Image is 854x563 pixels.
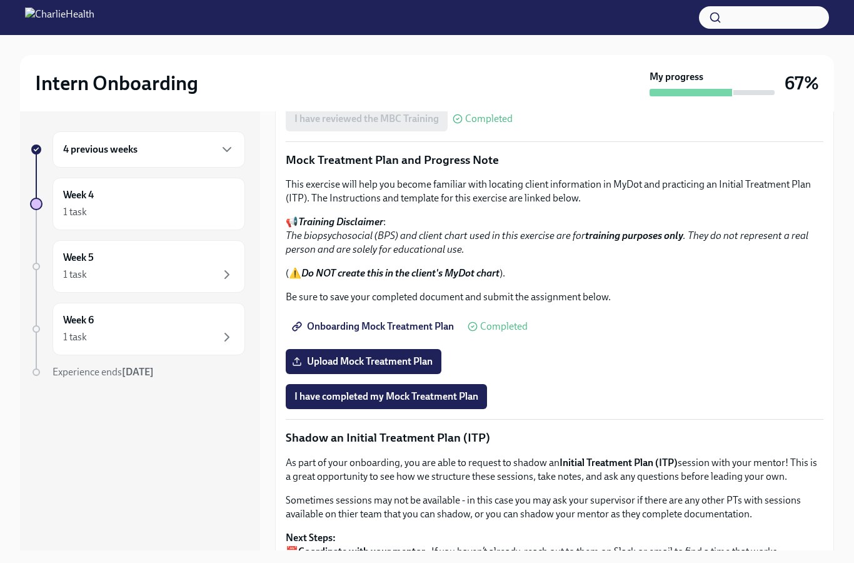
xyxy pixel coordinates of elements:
span: I have completed my Mock Treatment Plan [294,390,478,403]
h3: 67% [785,72,819,94]
h6: Week 5 [63,251,94,265]
p: Be sure to save your completed document and submit the assignment below. [286,290,823,304]
strong: My progress [650,70,703,84]
p: As part of your onboarding, you are able to request to shadow an session with your mentor! This i... [286,456,823,484]
strong: Coordinate with your mentor [298,545,425,557]
button: I have completed my Mock Treatment Plan [286,384,487,409]
p: Sometimes sessions may not be available - in this case you may ask your supervisor if there are a... [286,494,823,521]
span: Experience ends [53,366,154,378]
p: This exercise will help you become familiar with locating client information in MyDot and practic... [286,178,823,205]
h6: 4 previous weeks [63,143,138,156]
strong: [DATE] [122,366,154,378]
h6: Week 6 [63,313,94,327]
span: Completed [465,114,513,124]
strong: training purposes only [585,230,683,241]
h2: Intern Onboarding [35,71,198,96]
div: 1 task [63,205,87,219]
img: CharlieHealth [25,8,94,28]
a: Week 51 task [30,240,245,293]
p: 📢 : [286,215,823,256]
p: Mock Treatment Plan and Progress Note [286,152,823,168]
div: 4 previous weeks [53,131,245,168]
a: Week 61 task [30,303,245,355]
p: Shadow an Initial Treatment Plan (ITP) [286,430,823,446]
p: (⚠️ ). [286,266,823,280]
label: Upload Mock Treatment Plan [286,349,441,374]
div: 1 task [63,268,87,281]
strong: Training Disclaimer [298,216,383,228]
strong: Do NOT create this in the client's MyDot chart [301,267,500,279]
span: Completed [480,322,528,332]
a: Week 41 task [30,178,245,230]
span: Onboarding Mock Treatment Plan [294,320,454,333]
h6: Week 4 [63,188,94,202]
strong: Next Steps: [286,532,336,544]
span: Upload Mock Treatment Plan [294,355,433,368]
em: The biopsychosocial (BPS) and client chart used in this exercise are for . They do not represent ... [286,230,808,255]
strong: Initial Treatment Plan (ITP) [560,457,678,469]
a: Onboarding Mock Treatment Plan [286,314,463,339]
div: 1 task [63,330,87,344]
